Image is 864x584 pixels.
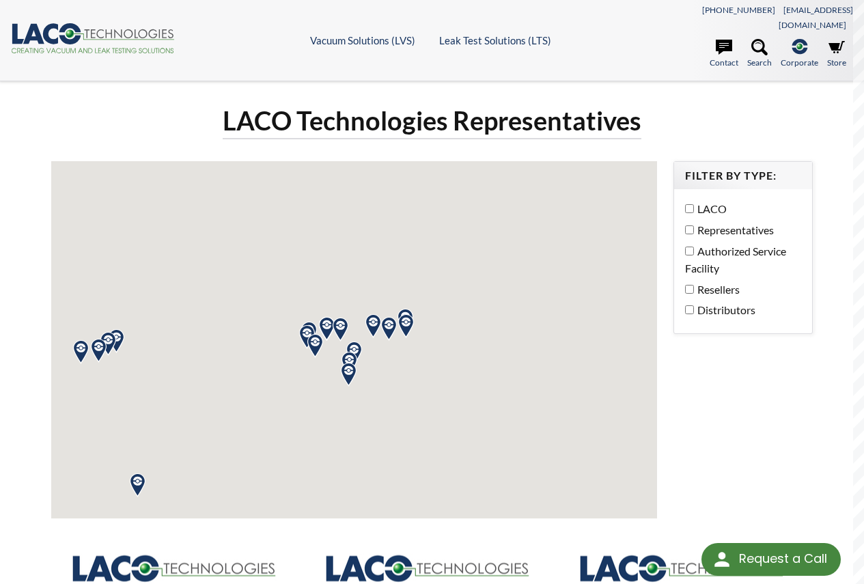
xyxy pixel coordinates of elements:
[685,301,794,319] label: Distributors
[685,305,694,314] input: Distributors
[747,39,772,69] a: Search
[72,554,277,583] img: Logo_LACO-TECH_hi-res.jpg
[325,554,530,583] img: Logo_LACO-TECH_hi-res.jpg
[711,548,733,570] img: round button
[685,225,694,234] input: Representatives
[827,39,846,69] a: Store
[685,200,794,218] label: LACO
[779,5,853,30] a: [EMAIL_ADDRESS][DOMAIN_NAME]
[685,285,694,294] input: Resellers
[685,281,794,298] label: Resellers
[310,34,415,46] a: Vacuum Solutions (LVS)
[739,543,827,574] div: Request a Call
[685,204,694,213] input: LACO
[685,169,801,183] h4: Filter by Type:
[685,221,794,239] label: Representatives
[710,39,738,69] a: Contact
[701,543,841,576] div: Request a Call
[685,242,794,277] label: Authorized Service Facility
[439,34,551,46] a: Leak Test Solutions (LTS)
[579,554,784,583] img: Logo_LACO-TECH_hi-res.jpg
[223,104,641,139] h1: LACO Technologies Representatives
[685,247,694,255] input: Authorized Service Facility
[702,5,775,15] a: [PHONE_NUMBER]
[781,56,818,69] span: Corporate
